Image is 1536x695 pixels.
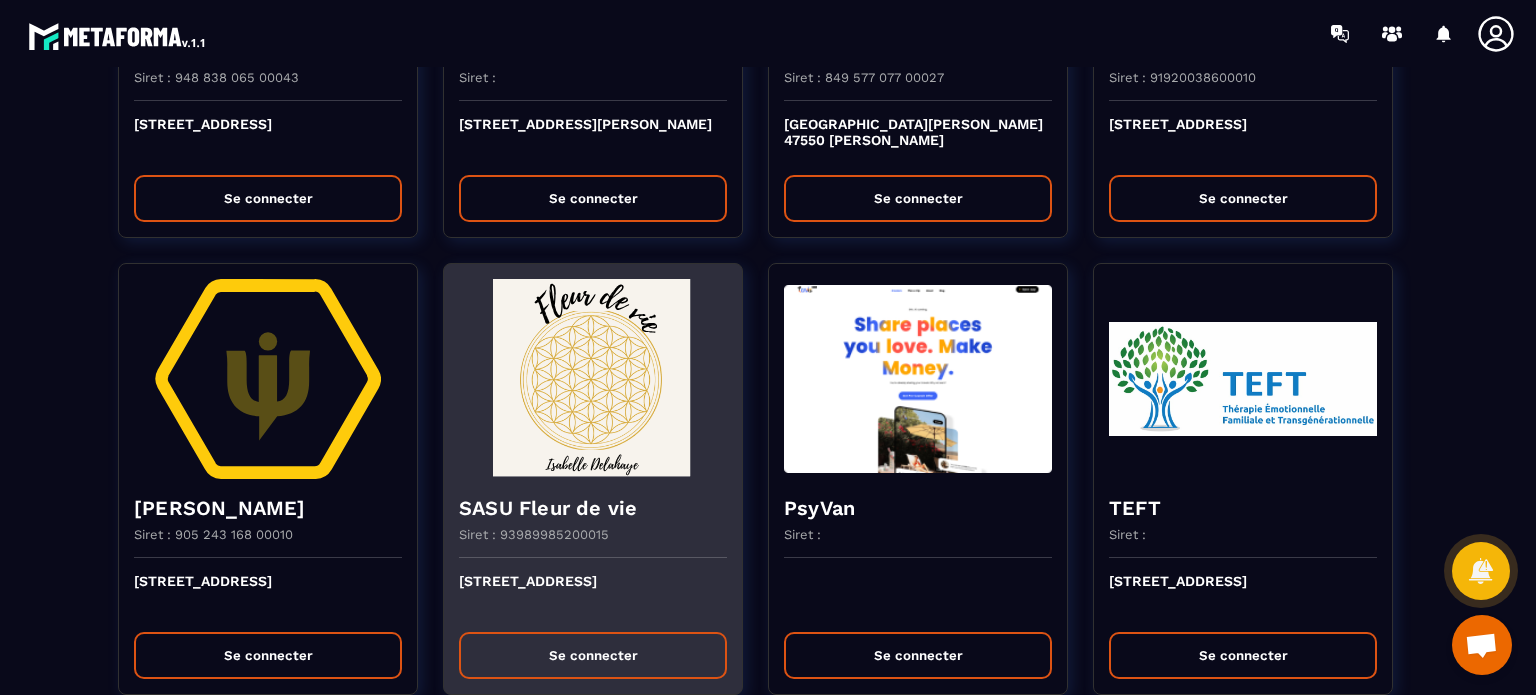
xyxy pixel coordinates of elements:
button: Se connecter [459,175,727,222]
p: [STREET_ADDRESS] [1109,116,1377,160]
p: Siret : [1109,527,1146,542]
p: [GEOGRAPHIC_DATA][PERSON_NAME] 47550 [PERSON_NAME] [784,116,1052,160]
button: Se connecter [459,632,727,679]
p: Siret : 91920038600010 [1109,70,1256,85]
img: funnel-background [459,279,727,479]
img: funnel-background [134,279,402,479]
p: Siret : [784,527,821,542]
button: Se connecter [134,175,402,222]
p: [STREET_ADDRESS] [134,573,402,617]
p: Siret : 93989985200015 [459,527,609,542]
a: Ouvrir le chat [1452,615,1512,675]
button: Se connecter [134,632,402,679]
button: Se connecter [1109,632,1377,679]
img: logo [28,18,208,54]
h4: [PERSON_NAME] [134,494,402,522]
p: [STREET_ADDRESS] [1109,573,1377,617]
p: [STREET_ADDRESS] [134,116,402,160]
h4: SASU Fleur de vie [459,494,727,522]
img: funnel-background [1109,279,1377,479]
p: Siret : 849 577 077 00027 [784,70,944,85]
p: [STREET_ADDRESS] [459,573,727,617]
p: Siret : 905 243 168 00010 [134,527,293,542]
button: Se connecter [784,632,1052,679]
button: Se connecter [1109,175,1377,222]
h4: TEFT [1109,494,1377,522]
button: Se connecter [784,175,1052,222]
p: Siret : [459,70,496,85]
p: [STREET_ADDRESS][PERSON_NAME] [459,116,727,160]
h4: PsyVan [784,494,1052,522]
p: Siret : 948 838 065 00043 [134,70,299,85]
img: funnel-background [784,279,1052,479]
